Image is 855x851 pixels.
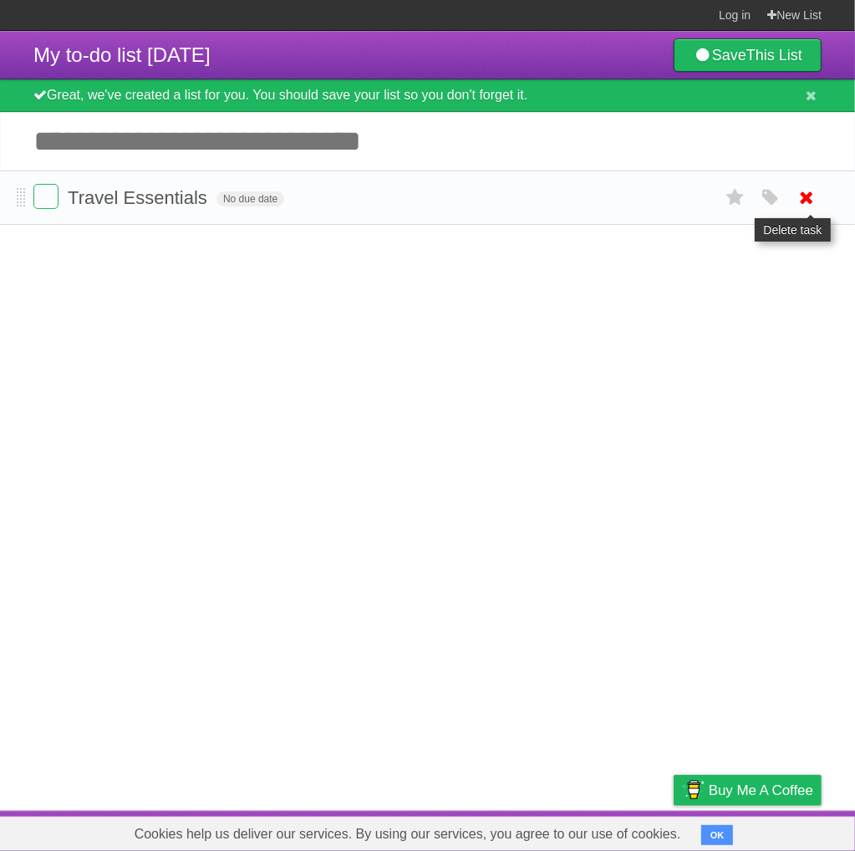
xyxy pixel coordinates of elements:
[682,776,705,804] img: Buy me a coffee
[506,815,574,847] a: Developers
[716,815,822,847] a: Suggest a feature
[216,191,284,206] span: No due date
[746,47,802,64] b: This List
[674,38,822,72] a: SaveThis List
[33,43,211,66] span: My to-do list [DATE]
[33,184,59,209] label: Done
[118,818,698,851] span: Cookies help us deliver our services. By using our services, you agree to our use of cookies.
[652,815,695,847] a: Privacy
[709,776,813,805] span: Buy me a coffee
[595,815,632,847] a: Terms
[720,184,751,211] label: Star task
[674,775,822,806] a: Buy me a coffee
[701,825,734,845] button: OK
[68,187,211,208] span: Travel Essentials
[451,815,486,847] a: About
